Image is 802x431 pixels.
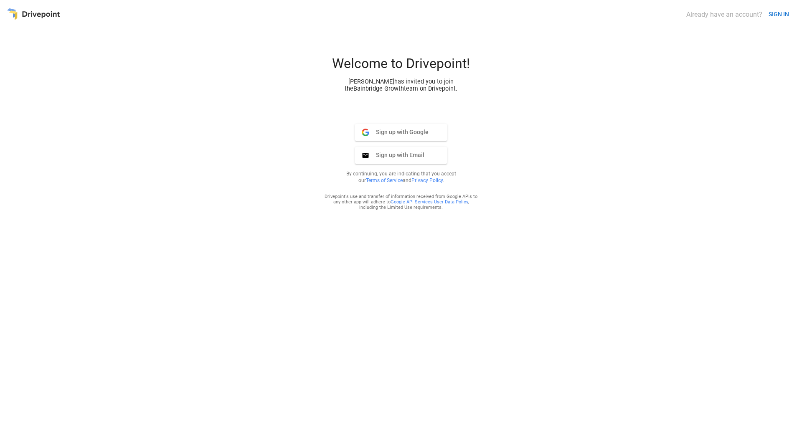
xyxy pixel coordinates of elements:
p: By continuing, you are indicating that you accept our and . [336,170,466,184]
div: Drivepoint's use and transfer of information received from Google APIs to any other app will adhe... [324,194,478,210]
button: Sign up with Google [355,124,447,141]
div: Welcome to Drivepoint! [301,56,501,78]
div: Already have an account? [686,10,762,18]
button: Sign up with Email [355,147,447,164]
span: Sign up with Google [369,128,429,136]
a: Privacy Policy [411,177,443,183]
button: SIGN IN [765,7,792,22]
a: Terms of Service [366,177,403,183]
span: Sign up with Email [369,151,424,159]
a: Google API Services User Data Policy [391,199,468,205]
div: [PERSON_NAME] has invited you to join the Bainbridge Growth team on Drivepoint. [341,78,461,92]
